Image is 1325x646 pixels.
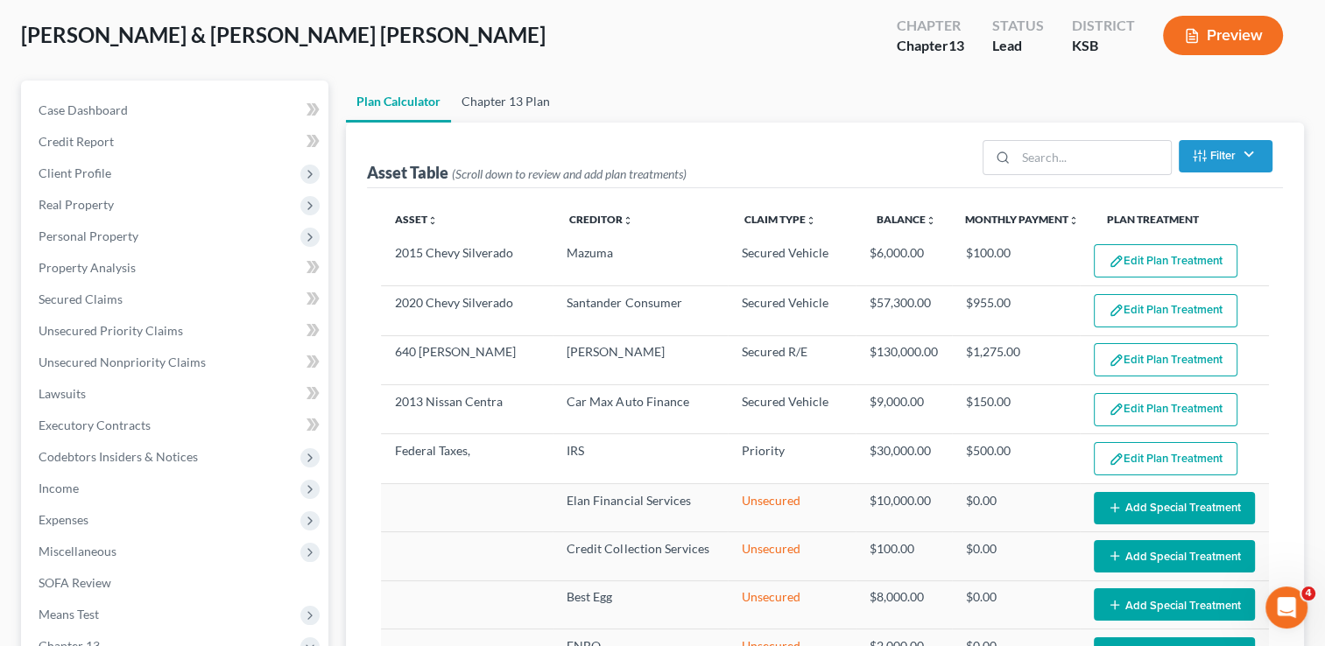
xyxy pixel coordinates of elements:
a: Chapter 13 Plan [451,81,560,123]
button: Edit Plan Treatment [1094,244,1237,277]
td: $100.00 [856,532,952,580]
span: 13 [948,37,964,53]
td: Car Max Auto Finance [553,385,728,434]
button: Edit Plan Treatment [1094,343,1237,376]
span: SOFA Review [39,575,111,590]
td: $150.00 [952,385,1080,434]
i: unfold_more [926,215,936,226]
button: Edit Plan Treatment [1094,294,1237,327]
td: Secured Vehicle [728,385,856,434]
td: $8,000.00 [856,580,952,628]
img: edit-pencil-c1479a1de80d8dea1e2430c2f745a3c6a07e9d7aa2eeffe225670001d78357a8.svg [1109,254,1124,269]
a: Secured Claims [25,284,328,315]
a: Plan Calculator [346,81,451,123]
td: 2020 Chevy Silverado [381,286,553,335]
a: Creditorunfold_more [569,213,633,226]
td: $10,000.00 [856,483,952,531]
a: Monthly Paymentunfold_more [965,213,1079,226]
span: Personal Property [39,228,138,243]
div: District [1072,16,1135,36]
div: Lead [992,36,1044,56]
button: Filter [1179,140,1272,172]
a: Executory Contracts [25,410,328,441]
div: Asset Table [367,162,687,183]
span: Real Property [39,197,114,212]
div: Status [992,16,1044,36]
td: $0.00 [952,580,1080,628]
a: Credit Report [25,126,328,158]
a: Unsecured Priority Claims [25,315,328,347]
td: $0.00 [952,532,1080,580]
td: $6,000.00 [856,237,952,286]
button: Edit Plan Treatment [1094,393,1237,426]
input: Search... [1016,141,1171,174]
iframe: Intercom live chat [1265,586,1307,628]
td: $30,000.00 [856,434,952,483]
td: [PERSON_NAME] [553,335,728,384]
a: Case Dashboard [25,95,328,126]
td: $130,000.00 [856,335,952,384]
span: Property Analysis [39,260,136,275]
img: edit-pencil-c1479a1de80d8dea1e2430c2f745a3c6a07e9d7aa2eeffe225670001d78357a8.svg [1109,452,1124,467]
span: Unsecured Nonpriority Claims [39,355,206,369]
span: Income [39,481,79,495]
button: Edit Plan Treatment [1094,442,1237,475]
span: Secured Claims [39,291,123,306]
button: Preview [1163,16,1283,55]
a: Balanceunfold_more [877,213,936,226]
td: Secured R/E [728,335,856,384]
i: unfold_more [806,215,816,226]
img: edit-pencil-c1479a1de80d8dea1e2430c2f745a3c6a07e9d7aa2eeffe225670001d78357a8.svg [1109,353,1124,368]
td: Best Egg [553,580,728,628]
a: Lawsuits [25,378,328,410]
span: Unsecured Priority Claims [39,323,183,338]
td: Santander Consumer [553,286,728,335]
span: Credit Report [39,134,114,149]
img: edit-pencil-c1479a1de80d8dea1e2430c2f745a3c6a07e9d7aa2eeffe225670001d78357a8.svg [1109,402,1124,417]
div: Chapter [897,36,964,56]
span: [PERSON_NAME] & [PERSON_NAME] [PERSON_NAME] [21,22,546,47]
td: $500.00 [952,434,1080,483]
td: Federal Taxes, [381,434,553,483]
td: $57,300.00 [856,286,952,335]
td: $955.00 [952,286,1080,335]
div: KSB [1072,36,1135,56]
span: Expenses [39,512,88,527]
a: Property Analysis [25,252,328,284]
span: (Scroll down to review and add plan treatments) [452,166,687,181]
i: unfold_more [427,215,438,226]
td: Credit Collection Services [553,532,728,580]
span: Case Dashboard [39,102,128,117]
img: edit-pencil-c1479a1de80d8dea1e2430c2f745a3c6a07e9d7aa2eeffe225670001d78357a8.svg [1109,303,1124,318]
td: Secured Vehicle [728,286,856,335]
th: Plan Treatment [1093,202,1269,237]
span: Codebtors Insiders & Notices [39,449,198,464]
td: Unsecured [728,580,856,628]
td: IRS [553,434,728,483]
button: Add Special Treatment [1094,492,1255,524]
td: $9,000.00 [856,385,952,434]
td: Unsecured [728,483,856,531]
td: Mazuma [553,237,728,286]
div: Chapter [897,16,964,36]
span: Executory Contracts [39,418,151,432]
span: Means Test [39,607,99,621]
td: Secured Vehicle [728,237,856,286]
a: Assetunfold_more [395,213,438,226]
a: Unsecured Nonpriority Claims [25,347,328,378]
td: Unsecured [728,532,856,580]
td: $100.00 [952,237,1080,286]
td: 2015 Chevy Silverado [381,237,553,286]
td: $1,275.00 [952,335,1080,384]
i: unfold_more [623,215,633,226]
td: $0.00 [952,483,1080,531]
td: 2013 Nissan Centra [381,385,553,434]
a: SOFA Review [25,567,328,599]
td: Elan Financial Services [553,483,728,531]
span: Miscellaneous [39,544,116,558]
a: Claim Typeunfold_more [744,213,816,226]
span: 4 [1301,586,1315,600]
button: Add Special Treatment [1094,540,1255,572]
button: Add Special Treatment [1094,588,1255,621]
span: Lawsuits [39,386,86,401]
